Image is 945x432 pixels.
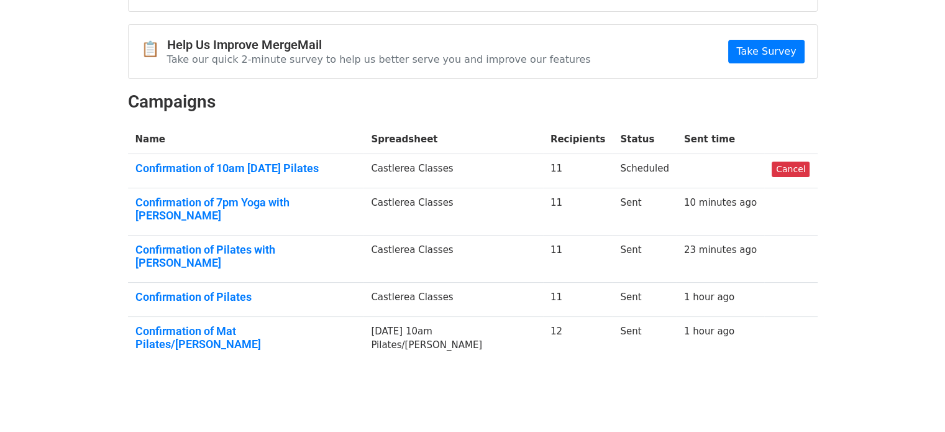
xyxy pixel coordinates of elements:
[613,188,676,235] td: Sent
[363,154,542,188] td: Castlerea Classes
[772,162,810,177] a: Cancel
[363,235,542,282] td: Castlerea Classes
[135,243,357,270] a: Confirmation of Pilates with [PERSON_NAME]
[167,37,591,52] h4: Help Us Improve MergeMail
[543,125,613,154] th: Recipients
[135,290,357,304] a: Confirmation of Pilates
[363,283,542,317] td: Castlerea Classes
[883,372,945,432] iframe: Chat Widget
[613,154,676,188] td: Scheduled
[543,316,613,364] td: 12
[677,125,764,154] th: Sent time
[613,125,676,154] th: Status
[363,316,542,364] td: [DATE] 10am Pilates/[PERSON_NAME]
[684,197,757,208] a: 10 minutes ago
[167,53,591,66] p: Take our quick 2-minute survey to help us better serve you and improve our features
[135,196,357,223] a: Confirmation of 7pm Yoga with [PERSON_NAME]
[141,40,167,58] span: 📋
[684,326,734,337] a: 1 hour ago
[613,283,676,317] td: Sent
[613,316,676,364] td: Sent
[363,125,542,154] th: Spreadsheet
[543,235,613,282] td: 11
[543,154,613,188] td: 11
[363,188,542,235] td: Castlerea Classes
[684,244,757,255] a: 23 minutes ago
[543,283,613,317] td: 11
[613,235,676,282] td: Sent
[543,188,613,235] td: 11
[128,125,364,154] th: Name
[128,91,818,113] h2: Campaigns
[135,162,357,175] a: Confirmation of 10am [DATE] Pilates
[135,324,357,351] a: Confirmation of Mat Pilates/[PERSON_NAME]
[728,40,804,63] a: Take Survey
[684,292,734,303] a: 1 hour ago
